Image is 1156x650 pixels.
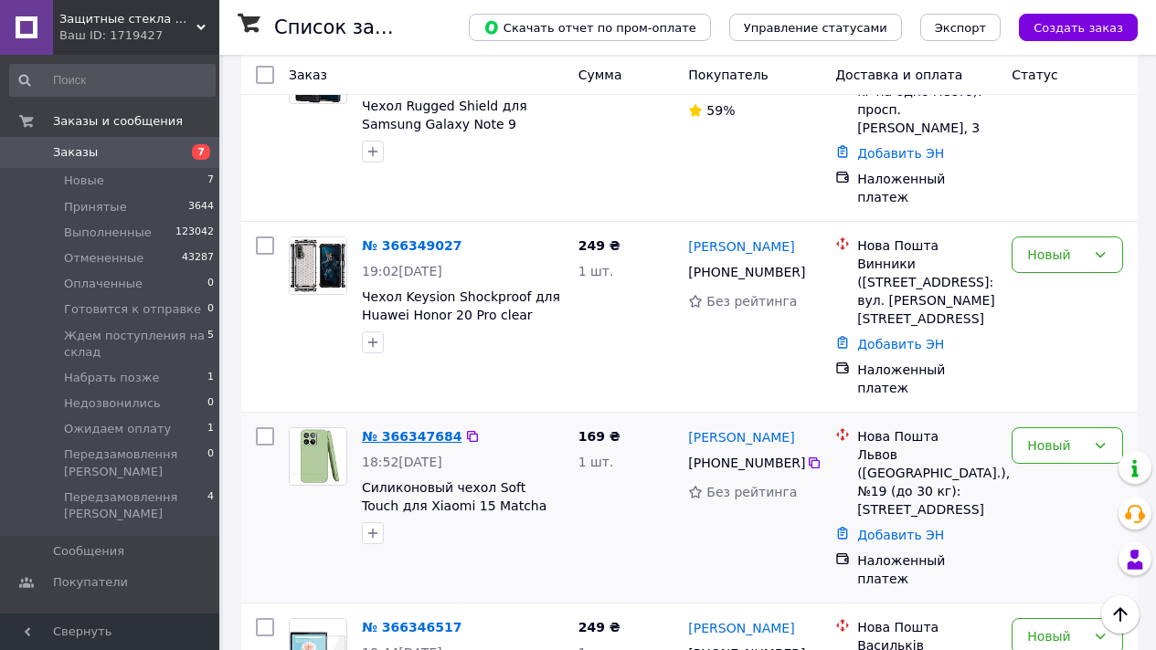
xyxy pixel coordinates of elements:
[857,337,944,351] a: Добавить ЭН
[469,14,711,41] button: Скачать отчет по пром-оплате
[857,618,997,636] div: Нова Пошта
[684,259,806,285] div: [PHONE_NUMBER]
[64,199,127,215] span: Принятые
[362,289,560,322] a: Чехол Keysion Shockproof для Huawei Honor 20 Pro clear
[362,620,461,634] a: № 366346517
[53,113,183,130] span: Заказы и сообщения
[64,276,143,292] span: Оплаченные
[835,68,962,82] span: Доставка и оплата
[207,301,214,318] span: 0
[362,238,461,253] a: № 366349027
[1027,626,1086,646] div: Новый
[935,21,986,35] span: Экспорт
[857,255,997,328] div: Винники ([STREET_ADDRESS]: вул. [PERSON_NAME][STREET_ADDRESS]
[207,173,214,189] span: 7
[857,446,997,519] div: Львов ([GEOGRAPHIC_DATA].), №19 (до 30 кг): [STREET_ADDRESS]
[59,11,196,27] span: Защитные стекла Moколо
[207,446,214,479] span: 0
[175,225,214,241] span: 123042
[1027,245,1086,265] div: Новый
[362,480,546,531] a: Силиконовый чехол Soft Touch для Xiaomi 15 Matcha green
[857,170,997,206] div: Наложенный платеж
[857,236,997,255] div: Нова Пошта
[857,551,997,588] div: Наложенный платеж
[578,455,614,469] span: 1 шт.
[53,144,98,161] span: Заказы
[744,21,887,35] span: Управление статусами
[578,238,620,253] span: 249 ₴
[9,64,216,97] input: Поиск
[362,455,442,469] span: 18:52[DATE]
[706,485,797,499] span: Без рейтинга
[483,19,696,36] span: Скачать отчет по пром-оплате
[1001,19,1138,34] a: Создать заказ
[1012,68,1058,82] span: Статус
[53,574,128,591] span: Покупатели
[64,421,171,437] span: Ожидаем оплату
[688,237,794,256] a: [PERSON_NAME]
[857,427,997,446] div: Нова Пошта
[1019,14,1138,41] button: Создать заказ
[729,14,902,41] button: Управление статусами
[684,450,806,476] div: [PHONE_NUMBER]
[182,250,214,267] span: 43287
[857,528,944,542] a: Добавить ЭН
[1034,21,1123,35] span: Создать заказ
[706,294,797,309] span: Без рейтинга
[188,199,214,215] span: 3644
[706,103,735,118] span: 59%
[192,144,210,160] span: 7
[59,27,219,44] div: Ваш ID: 1719427
[688,428,794,446] a: [PERSON_NAME]
[53,543,124,560] span: Сообщения
[207,328,214,361] span: 5
[688,619,794,637] a: [PERSON_NAME]
[64,446,207,479] span: Передзамовлення [PERSON_NAME]
[578,429,620,444] span: 169 ₴
[207,421,214,437] span: 1
[207,395,214,412] span: 0
[289,427,347,486] a: Фото товару
[64,370,159,386] span: Набрать позже
[362,264,442,278] span: 19:02[DATE]
[274,16,431,38] h1: Список заказов
[290,237,346,294] img: Фото товару
[1101,595,1140,634] button: Наверх
[64,250,143,267] span: Отмененные
[290,428,346,485] img: Фото товару
[64,489,207,522] span: Передзамовлення [PERSON_NAME]
[207,489,214,522] span: 4
[64,328,207,361] span: Ждем поступления на склад
[289,236,347,295] a: Фото товару
[207,370,214,386] span: 1
[688,68,769,82] span: Покупатель
[857,64,997,137] div: Днепр, №34 (до 30 кг на одно место): просп. [PERSON_NAME], 3
[857,361,997,397] div: Наложенный платеж
[289,68,327,82] span: Заказ
[1027,435,1086,456] div: Новый
[362,429,461,444] a: № 366347684
[64,173,104,189] span: Новые
[64,395,161,412] span: Недозвонились
[207,276,214,292] span: 0
[578,264,614,278] span: 1 шт.
[920,14,1001,41] button: Экспорт
[64,301,201,318] span: Готовится к отправке
[362,99,527,131] a: Чехол Rugged Shield для Samsung Galaxy Note 9
[64,225,152,241] span: Выполненные
[857,146,944,161] a: Добавить ЭН
[578,620,620,634] span: 249 ₴
[578,68,622,82] span: Сумма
